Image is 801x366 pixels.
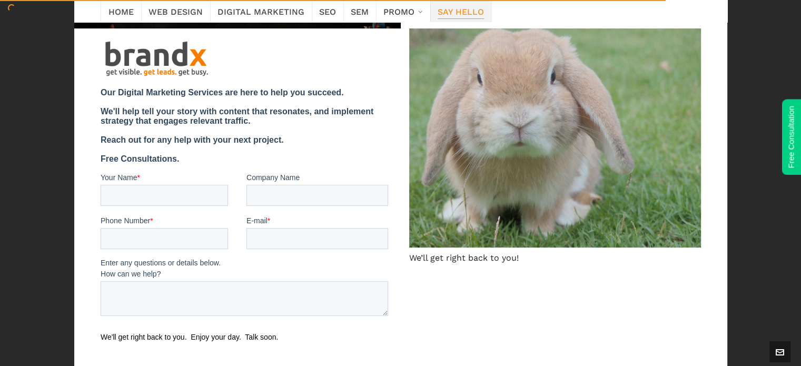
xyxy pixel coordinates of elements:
span: Digital Marketing [217,4,304,18]
span: SEO [319,4,336,18]
span: SEM [351,4,369,18]
span: E-mail [146,188,167,196]
span: Promo [383,4,414,18]
span: Company Name [146,145,199,153]
span: Web Design [149,4,203,18]
img: Edmonton SEO Services. Edmonton SEO Consultant. [409,28,701,248]
span: Say Hello [438,4,484,18]
span: Home [108,4,134,18]
figcaption: We’ll get right back to you! [409,252,701,264]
